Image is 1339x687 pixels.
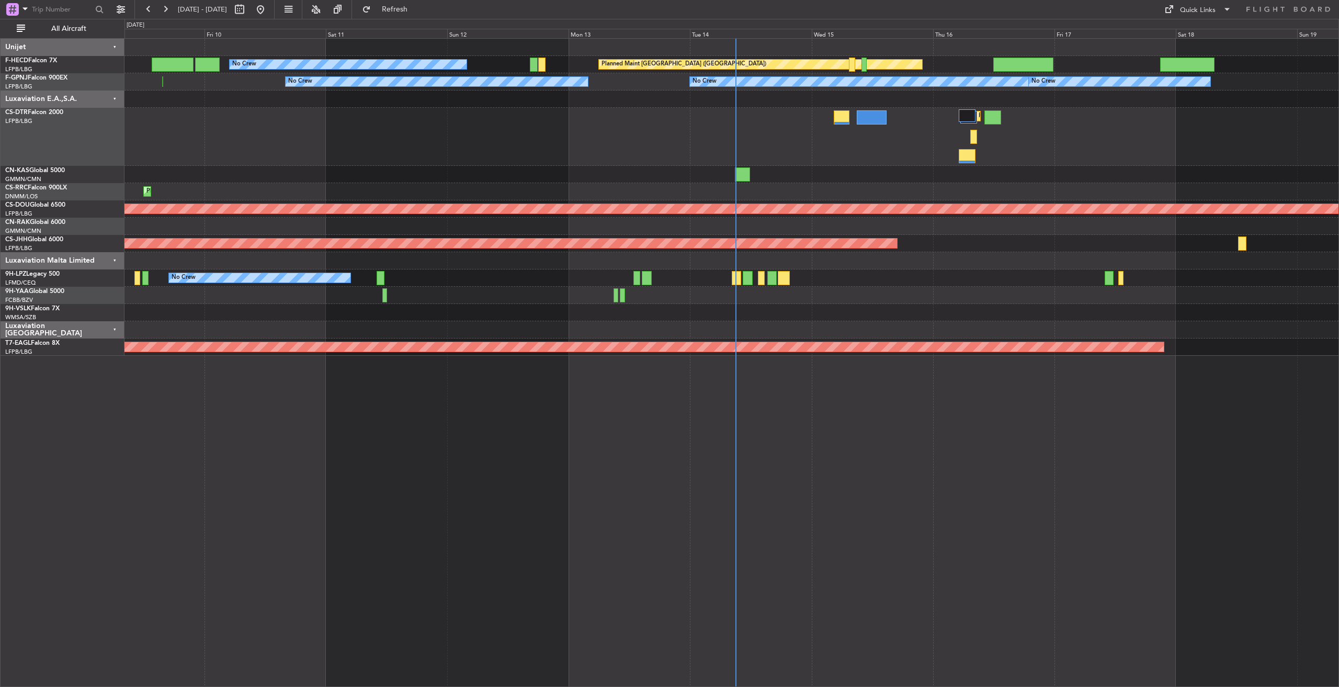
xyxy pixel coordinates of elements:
[1159,1,1236,18] button: Quick Links
[5,279,36,287] a: LFMD/CEQ
[5,219,30,226] span: CN-RAK
[5,340,31,346] span: T7-EAGL
[5,109,63,116] a: CS-DTRFalcon 2000
[127,21,144,30] div: [DATE]
[5,185,28,191] span: CS-RRC
[5,271,26,277] span: 9H-LPZ
[83,29,205,38] div: Thu 9
[812,29,933,38] div: Wed 15
[5,306,60,312] a: 9H-VSLKFalcon 7X
[5,202,30,208] span: CS-DOU
[232,57,256,72] div: No Crew
[27,25,110,32] span: All Aircraft
[5,313,36,321] a: WMSA/SZB
[5,202,65,208] a: CS-DOUGlobal 6500
[5,296,33,304] a: FCBB/BZV
[5,75,28,81] span: F-GPNJ
[288,74,312,89] div: No Crew
[1176,29,1297,38] div: Sat 18
[32,2,92,17] input: Trip Number
[12,20,114,37] button: All Aircraft
[5,288,64,295] a: 9H-YAAGlobal 5000
[933,29,1054,38] div: Thu 16
[1054,29,1176,38] div: Fri 17
[5,167,29,174] span: CN-KAS
[5,219,65,226] a: CN-RAKGlobal 6000
[5,193,38,200] a: DNMM/LOS
[1031,74,1056,89] div: No Crew
[5,340,60,346] a: T7-EAGLFalcon 8X
[979,108,1032,124] div: Planned Maint Sofia
[1180,5,1216,16] div: Quick Links
[5,210,32,218] a: LFPB/LBG
[5,306,31,312] span: 9H-VSLK
[5,244,32,252] a: LFPB/LBG
[5,83,32,91] a: LFPB/LBG
[178,5,227,14] span: [DATE] - [DATE]
[602,57,766,72] div: Planned Maint [GEOGRAPHIC_DATA] ([GEOGRAPHIC_DATA])
[326,29,447,38] div: Sat 11
[357,1,420,18] button: Refresh
[5,288,29,295] span: 9H-YAA
[693,74,717,89] div: No Crew
[5,348,32,356] a: LFPB/LBG
[5,175,41,183] a: GMMN/CMN
[373,6,417,13] span: Refresh
[146,184,255,199] div: Planned Maint Lagos ([PERSON_NAME])
[447,29,569,38] div: Sun 12
[690,29,811,38] div: Tue 14
[5,167,65,174] a: CN-KASGlobal 5000
[205,29,326,38] div: Fri 10
[5,65,32,73] a: LFPB/LBG
[5,109,28,116] span: CS-DTR
[5,185,67,191] a: CS-RRCFalcon 900LX
[569,29,690,38] div: Mon 13
[172,270,196,286] div: No Crew
[5,227,41,235] a: GMMN/CMN
[5,236,28,243] span: CS-JHH
[5,117,32,125] a: LFPB/LBG
[5,271,60,277] a: 9H-LPZLegacy 500
[5,236,63,243] a: CS-JHHGlobal 6000
[5,58,57,64] a: F-HECDFalcon 7X
[5,75,67,81] a: F-GPNJFalcon 900EX
[5,58,28,64] span: F-HECD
